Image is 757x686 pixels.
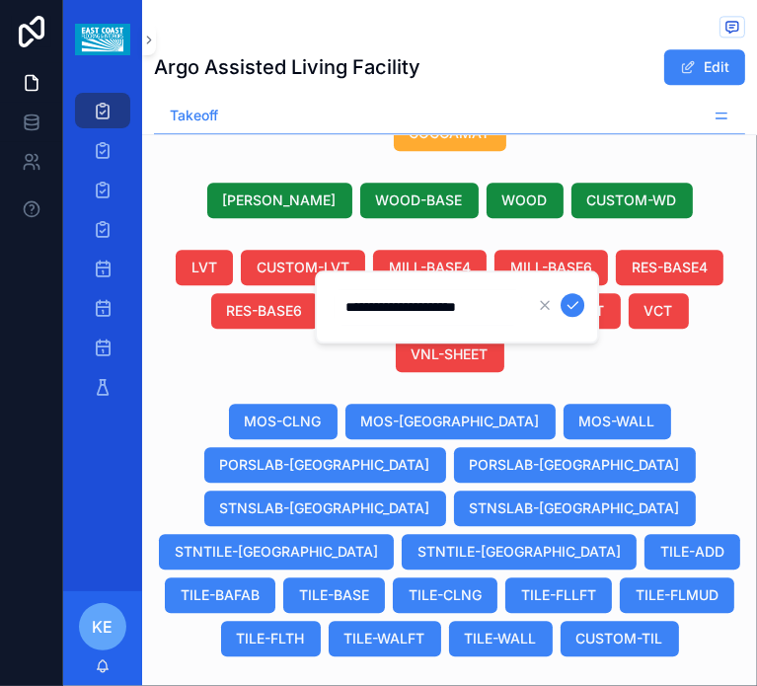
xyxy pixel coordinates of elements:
button: MILL-BASE4 [373,250,487,285]
button: Edit [664,49,745,85]
span: KE [93,615,114,639]
span: VNL-SHEET [412,344,489,364]
span: STNSLAB-[GEOGRAPHIC_DATA] [470,498,680,518]
span: PORSLAB-[GEOGRAPHIC_DATA] [470,455,680,475]
button: STNTILE-[GEOGRAPHIC_DATA] [159,534,394,570]
button: CUSTOM-WD [571,183,693,218]
button: MOS-CLNG [229,404,338,439]
button: PORSLAB-[GEOGRAPHIC_DATA] [204,447,446,483]
button: TILE-ADD [644,534,740,570]
span: MILL-BASE6 [510,258,592,277]
span: RES-BASE6 [227,301,303,321]
button: TILE-BAFAB [165,577,275,613]
span: STNTILE-[GEOGRAPHIC_DATA] [417,542,621,562]
button: TILE-BASE [283,577,385,613]
button: MOS-WALL [564,404,671,439]
button: LVT [176,250,233,285]
span: MOS-CLNG [245,412,322,431]
button: TILE-FLTH [221,621,321,656]
span: TILE-ADD [660,542,724,562]
span: Takeoff [170,106,218,125]
button: PORSLAB-[GEOGRAPHIC_DATA] [454,447,696,483]
button: TILE-WALL [449,621,553,656]
span: CUSTOM-LVT [257,258,349,277]
button: VCT [629,293,689,329]
span: PORSLAB-[GEOGRAPHIC_DATA] [220,455,430,475]
button: TILE-FLMUD [620,577,734,613]
button: RES-BASE6 [211,293,319,329]
button: VNL-SHEET [396,337,504,372]
span: LVT [191,258,217,277]
button: STNSLAB-[GEOGRAPHIC_DATA] [204,491,446,526]
span: TILE-FLMUD [636,585,719,605]
button: CUSTOM-TIL [561,621,679,656]
span: [PERSON_NAME] [223,191,337,210]
span: MILL-BASE4 [389,258,471,277]
button: WOOD [487,183,564,218]
span: TILE-CLNG [409,585,482,605]
span: CUSTOM-TIL [576,629,663,648]
span: STNSLAB-[GEOGRAPHIC_DATA] [220,498,430,518]
div: scrollable content [63,79,142,430]
span: RES-BASE4 [632,258,708,277]
button: STNSLAB-[GEOGRAPHIC_DATA] [454,491,696,526]
button: RES-BASE4 [616,250,723,285]
span: TILE-WALFT [344,629,425,648]
img: App logo [75,24,129,55]
span: WOOD [502,191,548,210]
span: TILE-FLTH [237,629,305,648]
span: STNTILE-[GEOGRAPHIC_DATA] [175,542,378,562]
span: WOOD-BASE [376,191,463,210]
button: WOOD-BASE [360,183,479,218]
span: TILE-BAFAB [181,585,260,605]
button: TILE-FLLFT [505,577,612,613]
h1: Argo Assisted Living Facility [154,53,420,81]
button: MOS-[GEOGRAPHIC_DATA] [345,404,556,439]
button: CUSTOM-LVT [241,250,365,285]
span: VCT [644,301,673,321]
span: TILE-FLLFT [521,585,596,605]
button: MILL-BASE6 [494,250,608,285]
span: MOS-[GEOGRAPHIC_DATA] [361,412,540,431]
button: [PERSON_NAME] [207,183,352,218]
button: TILE-WALFT [329,621,441,656]
button: TILE-CLNG [393,577,497,613]
span: MOS-WALL [579,412,655,431]
button: STNTILE-[GEOGRAPHIC_DATA] [402,534,637,570]
span: TILE-BASE [299,585,369,605]
span: TILE-WALL [465,629,537,648]
span: CUSTOM-WD [587,191,677,210]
